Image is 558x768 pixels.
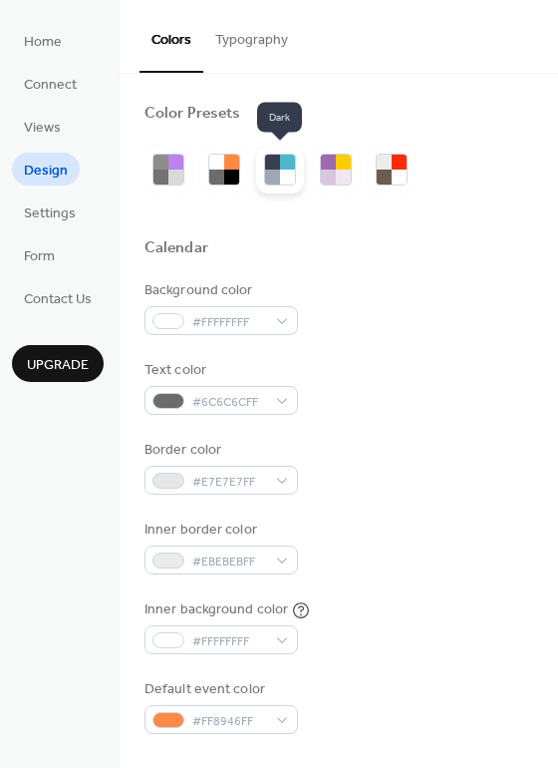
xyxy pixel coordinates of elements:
[24,118,61,139] span: Views
[192,711,266,732] span: #FF8946FF
[192,631,266,652] span: #FFFFFFFF
[24,246,55,267] span: Form
[12,67,89,100] a: Connect
[144,440,294,461] div: Border color
[24,75,77,96] span: Connect
[144,599,288,620] div: Inner background color
[144,280,294,301] div: Background color
[192,312,266,333] span: #FFFFFFFF
[192,472,266,493] span: #E7E7E7FF
[27,355,89,376] span: Upgrade
[192,552,266,573] span: #EBEBEBFF
[12,110,73,143] a: Views
[24,32,62,53] span: Home
[24,161,68,182] span: Design
[12,195,88,228] a: Settings
[24,289,92,310] span: Contact Us
[144,360,294,381] div: Text color
[12,238,67,271] a: Form
[12,281,104,314] a: Contact Us
[144,520,294,541] div: Inner border color
[12,24,74,57] a: Home
[12,345,104,382] button: Upgrade
[192,392,266,413] span: #6C6C6CFF
[12,153,80,186] a: Design
[144,238,208,259] div: Calendar
[257,103,302,133] span: Dark
[144,679,294,700] div: Default event color
[24,203,76,224] span: Settings
[144,104,240,125] div: Color Presets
